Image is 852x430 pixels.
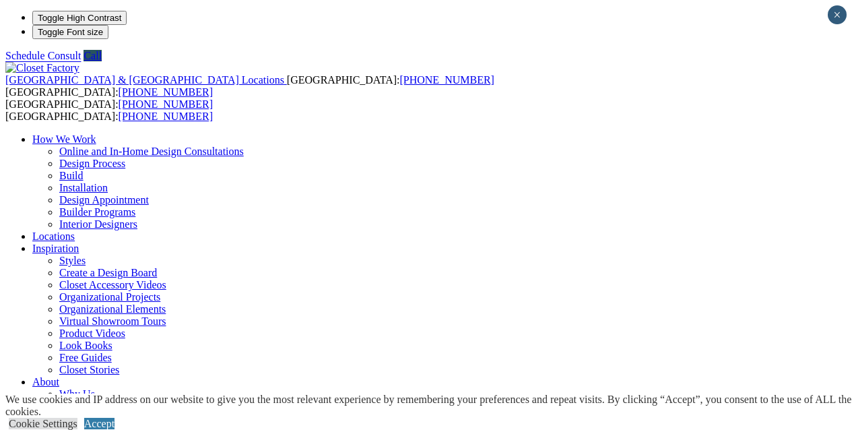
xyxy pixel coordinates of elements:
div: We use cookies and IP address on our website to give you the most relevant experience by remember... [5,394,852,418]
a: [PHONE_NUMBER] [399,74,494,86]
a: Free Guides [59,352,112,363]
a: Build [59,170,84,181]
a: Builder Programs [59,206,135,218]
a: [PHONE_NUMBER] [119,98,213,110]
a: About [32,376,59,388]
button: Toggle High Contrast [32,11,127,25]
button: Toggle Font size [32,25,108,39]
a: Design Process [59,158,125,169]
a: Create a Design Board [59,267,157,278]
span: [GEOGRAPHIC_DATA]: [GEOGRAPHIC_DATA]: [5,98,213,122]
a: Call [84,50,102,61]
span: Toggle High Contrast [38,13,121,23]
a: Closet Stories [59,364,119,375]
a: How We Work [32,133,96,145]
a: Closet Accessory Videos [59,279,166,290]
button: Close [828,5,847,24]
span: [GEOGRAPHIC_DATA] & [GEOGRAPHIC_DATA] Locations [5,74,284,86]
a: [PHONE_NUMBER] [119,111,213,122]
a: Interior Designers [59,218,137,230]
a: [GEOGRAPHIC_DATA] & [GEOGRAPHIC_DATA] Locations [5,74,287,86]
a: Why Us [59,388,95,400]
a: Organizational Elements [59,303,166,315]
a: Inspiration [32,243,79,254]
span: [GEOGRAPHIC_DATA]: [GEOGRAPHIC_DATA]: [5,74,494,98]
a: Accept [84,418,114,429]
a: Design Appointment [59,194,149,206]
a: Styles [59,255,86,266]
img: Closet Factory [5,62,79,74]
a: Online and In-Home Design Consultations [59,146,244,157]
a: [PHONE_NUMBER] [119,86,213,98]
a: Organizational Projects [59,291,160,303]
span: Toggle Font size [38,27,103,37]
a: Locations [32,231,75,242]
a: Cookie Settings [9,418,77,429]
a: Look Books [59,340,112,351]
a: Virtual Showroom Tours [59,315,166,327]
a: Product Videos [59,328,125,339]
a: Installation [59,182,108,193]
a: Schedule Consult [5,50,81,61]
